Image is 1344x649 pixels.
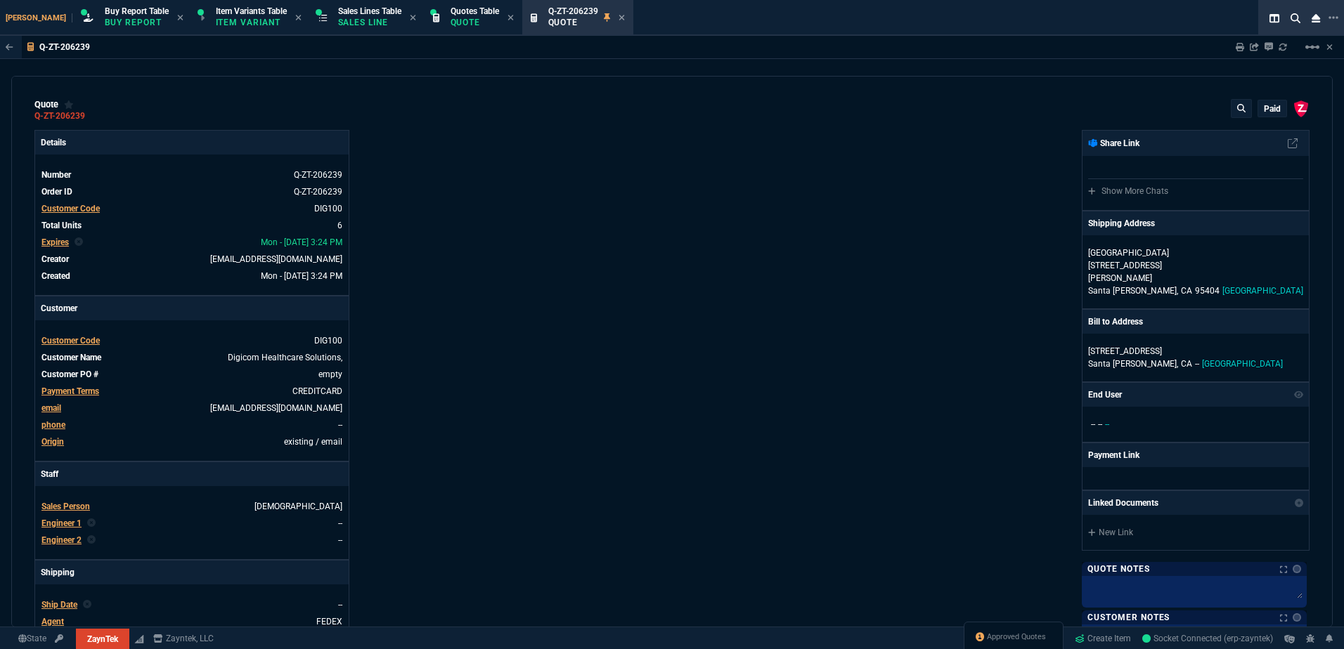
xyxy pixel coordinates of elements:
[1264,10,1285,27] nx-icon: Split Panels
[41,237,69,247] span: Expires
[1105,419,1109,429] span: --
[451,17,499,28] p: Quote
[177,13,183,24] nx-icon: Close Tab
[1088,345,1303,358] p: [STREET_ADDRESS]
[41,218,343,232] tr: undefined
[41,202,343,216] tr: undefined
[316,617,342,627] a: FEDEX
[41,334,343,348] tr: undefined
[1088,247,1223,259] p: [GEOGRAPHIC_DATA]
[1202,359,1283,369] span: [GEOGRAPHIC_DATA]
[41,516,343,530] tr: undefined
[41,598,343,612] tr: undefined
[83,598,91,611] nx-icon: Clear selected rep
[35,462,349,486] p: Staff
[41,204,100,214] span: Customer Code
[210,254,342,264] span: tiny@fornida.com
[338,535,342,545] a: --
[1195,286,1220,296] span: 95404
[105,6,169,16] span: Buy Report Table
[35,296,349,320] p: Customer
[1087,612,1170,623] p: Customer Notes
[1222,286,1303,296] span: [GEOGRAPHIC_DATA]
[41,420,65,430] span: phone
[35,131,349,155] p: Details
[41,168,343,182] tr: See Marketplace Order
[1294,388,1304,401] nx-icon: Show/Hide End User to Customer
[41,350,343,365] tr: undefined
[295,13,302,24] nx-icon: Close Tab
[41,499,343,513] tr: undefined
[1264,103,1281,114] p: paid
[1091,419,1095,429] span: --
[1088,497,1158,509] p: Linked Documents
[1142,634,1273,643] span: Socket Connected (erp-zayntek)
[314,336,342,346] span: DIG100
[1181,286,1192,296] span: CA
[292,386,342,396] a: CREDITCARD
[41,187,72,197] span: Order ID
[41,170,71,180] span: Number
[41,386,99,396] span: Payment Terms
[51,632,67,645] a: API TOKEN
[87,517,96,530] nx-icon: Clear selected rep
[41,336,100,346] span: Customer Code
[337,221,342,230] span: 6
[41,600,77,610] span: Ship Date
[41,252,343,266] tr: undefined
[35,560,349,584] p: Shipping
[34,115,85,117] a: Q-ZT-206239
[41,384,343,398] tr: undefined
[87,534,96,546] nx-icon: Clear selected rep
[216,6,287,16] span: Item Variants Table
[1329,11,1338,25] nx-icon: Open New Tab
[41,401,343,415] tr: orders@dhsforyou.com
[338,518,342,528] a: --
[1088,217,1155,230] p: Shipping Address
[1326,41,1333,53] a: Hide Workbench
[1195,359,1199,369] span: --
[548,6,598,16] span: Q-ZT-206239
[41,269,343,283] tr: undefined
[451,6,499,16] span: Quotes Table
[6,13,72,22] span: [PERSON_NAME]
[41,235,343,249] tr: undefined
[254,501,342,511] a: [DEMOGRAPHIC_DATA]
[6,42,13,52] nx-icon: Back to Table
[1304,39,1321,55] mat-icon: Example home icon
[1088,449,1139,461] p: Payment Link
[261,237,342,247] span: 2025-10-13T15:24:03.133Z
[41,254,69,264] span: Creator
[1088,186,1168,196] a: Show More Chats
[284,437,342,447] span: existing / email
[1098,419,1102,429] span: --
[41,501,90,511] span: Sales Person
[548,17,598,28] p: Quote
[39,41,90,53] p: Q-ZT-206239
[105,17,169,28] p: Buy Report
[228,353,342,362] a: Digicom Healthcare Solutions,
[1306,10,1326,27] nx-icon: Close Workbench
[261,271,342,281] span: 2025-09-29T15:24:03.132Z
[41,518,82,528] span: Engineer 1
[338,600,342,610] span: --
[1181,359,1192,369] span: CA
[338,6,401,16] span: Sales Lines Table
[1142,632,1273,645] a: gNePYiFobktbCwwzAABA
[1087,563,1150,575] p: Quote Notes
[294,187,342,197] a: See Marketplace Order
[216,17,286,28] p: Item Variant
[149,632,218,645] a: msbcCompanyName
[64,99,74,110] div: Add to Watchlist
[41,367,343,381] tr: undefined
[41,617,64,627] span: Agent
[318,369,342,379] a: empty
[41,185,343,199] tr: See Marketplace Order
[41,221,82,230] span: Total Units
[508,13,514,24] nx-icon: Close Tab
[294,170,342,180] span: See Marketplace Order
[41,615,343,629] tr: undefined
[1088,315,1143,328] p: Bill to Address
[210,403,342,413] a: [EMAIL_ADDRESS][DOMAIN_NAME]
